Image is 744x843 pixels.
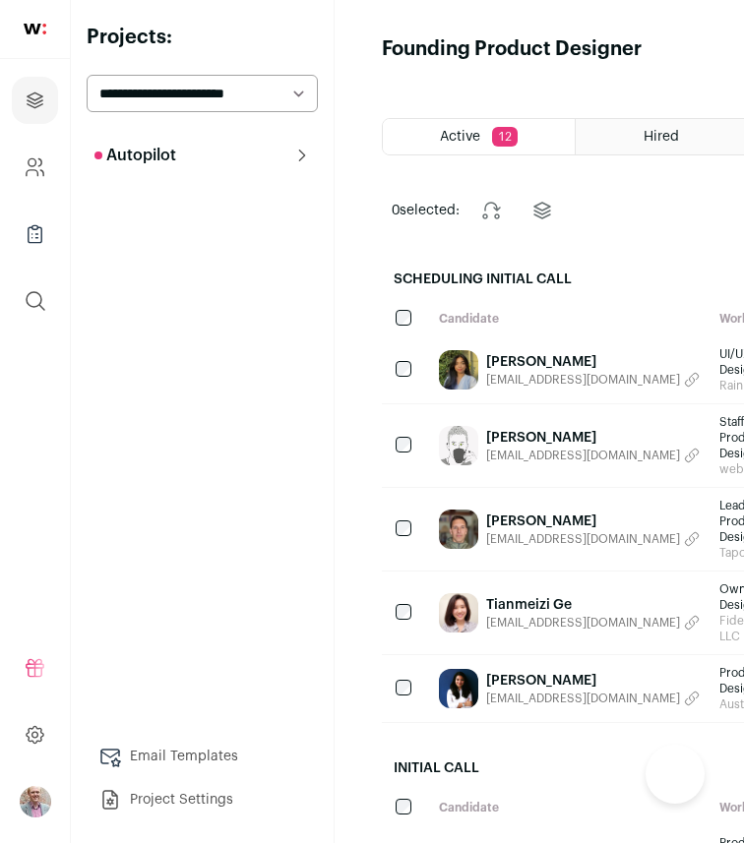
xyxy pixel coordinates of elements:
[486,448,680,463] span: [EMAIL_ADDRESS][DOMAIN_NAME]
[486,428,700,448] a: [PERSON_NAME]
[486,372,680,388] span: [EMAIL_ADDRESS][DOMAIN_NAME]
[440,130,480,144] span: Active
[646,745,705,804] iframe: Help Scout Beacon - Open
[87,780,318,819] a: Project Settings
[12,77,58,124] a: Projects
[392,201,460,220] span: selected:
[439,510,478,549] img: 3c625dcc6f8c4403cd71c5c2167915e3516027ae27432bbc52c38b82d4bb74dc.jpg
[429,301,710,336] div: Candidate
[12,144,58,191] a: Company and ATS Settings
[392,204,400,217] span: 0
[486,531,700,547] button: [EMAIL_ADDRESS][DOMAIN_NAME]
[486,448,700,463] button: [EMAIL_ADDRESS][DOMAIN_NAME]
[439,350,478,390] img: f0791d62dd61cf0cb098b18c74c872efae5d6fb4cb275e4c071d00a038c40bfc
[439,669,478,708] img: 950195ba09efa2f3e1bb5dbdbd2b7135f76b107e3bb638ac94dff5eb3d85e705.jpg
[486,352,700,372] a: [PERSON_NAME]
[486,512,700,531] a: [PERSON_NAME]
[644,130,679,144] span: Hired
[486,615,680,631] span: [EMAIL_ADDRESS][DOMAIN_NAME]
[12,211,58,258] a: Company Lists
[486,531,680,547] span: [EMAIL_ADDRESS][DOMAIN_NAME]
[486,691,680,706] span: [EMAIL_ADDRESS][DOMAIN_NAME]
[87,136,318,175] button: Autopilot
[439,426,478,465] img: bc0f2dd1cd7c1dc5f50fea2665ffb984f117bd8caa966ac21e66c1757f0bda83.jpg
[486,691,700,706] button: [EMAIL_ADDRESS][DOMAIN_NAME]
[492,127,518,147] span: 12
[486,372,700,388] button: [EMAIL_ADDRESS][DOMAIN_NAME]
[24,24,46,34] img: wellfound-shorthand-0d5821cbd27db2630d0214b213865d53afaa358527fdda9d0ea32b1df1b89c2c.svg
[486,671,700,691] a: [PERSON_NAME]
[94,144,176,167] p: Autopilot
[20,786,51,817] img: 190284-medium_jpg
[87,24,318,51] h2: Projects:
[429,790,710,825] div: Candidate
[439,593,478,632] img: d9b95b8ed6bd399c3769394ccc426fa6c0b20d450678035dc48a055c0d66eeb0.jpg
[486,595,700,615] a: Tianmeizi Ge
[486,615,700,631] button: [EMAIL_ADDRESS][DOMAIN_NAME]
[20,786,51,817] button: Open dropdown
[87,737,318,776] a: Email Templates
[382,35,642,63] h1: Founding Product Designer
